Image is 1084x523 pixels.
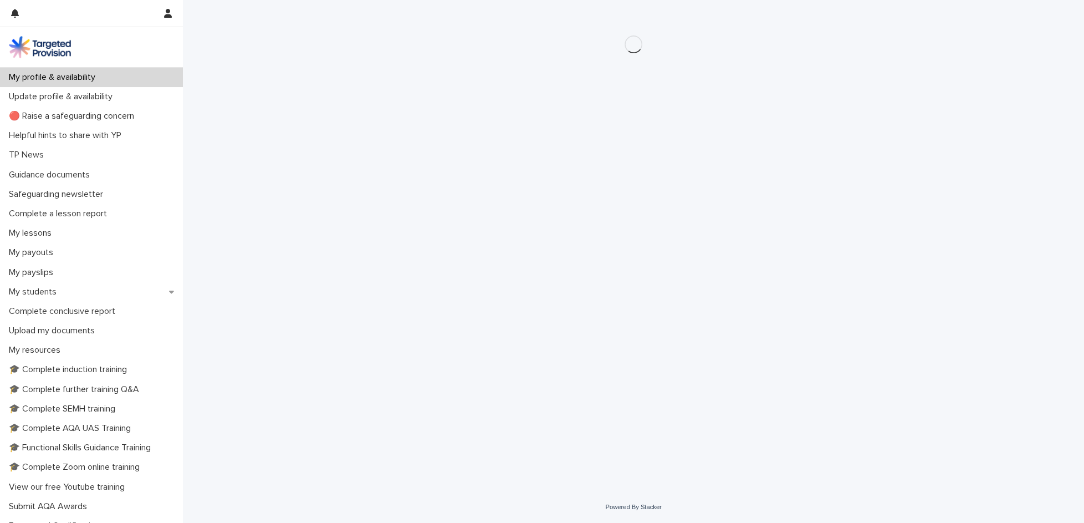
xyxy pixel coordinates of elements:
[4,462,149,473] p: 🎓 Complete Zoom online training
[4,287,65,297] p: My students
[4,423,140,434] p: 🎓 Complete AQA UAS Training
[4,364,136,375] p: 🎓 Complete induction training
[4,130,130,141] p: Helpful hints to share with YP
[4,482,134,492] p: View our free Youtube training
[4,72,104,83] p: My profile & availability
[605,504,661,510] a: Powered By Stacker
[4,326,104,336] p: Upload my documents
[4,189,112,200] p: Safeguarding newsletter
[4,228,60,238] p: My lessons
[4,111,143,121] p: 🔴 Raise a safeguarding concern
[4,209,116,219] p: Complete a lesson report
[4,306,124,317] p: Complete conclusive report
[4,345,69,356] p: My resources
[4,247,62,258] p: My payouts
[4,150,53,160] p: TP News
[4,501,96,512] p: Submit AQA Awards
[4,384,148,395] p: 🎓 Complete further training Q&A
[4,92,121,102] p: Update profile & availability
[4,443,160,453] p: 🎓 Functional Skills Guidance Training
[4,267,62,278] p: My payslips
[4,404,124,414] p: 🎓 Complete SEMH training
[4,170,99,180] p: Guidance documents
[9,36,71,58] img: M5nRWzHhSzIhMunXDL62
